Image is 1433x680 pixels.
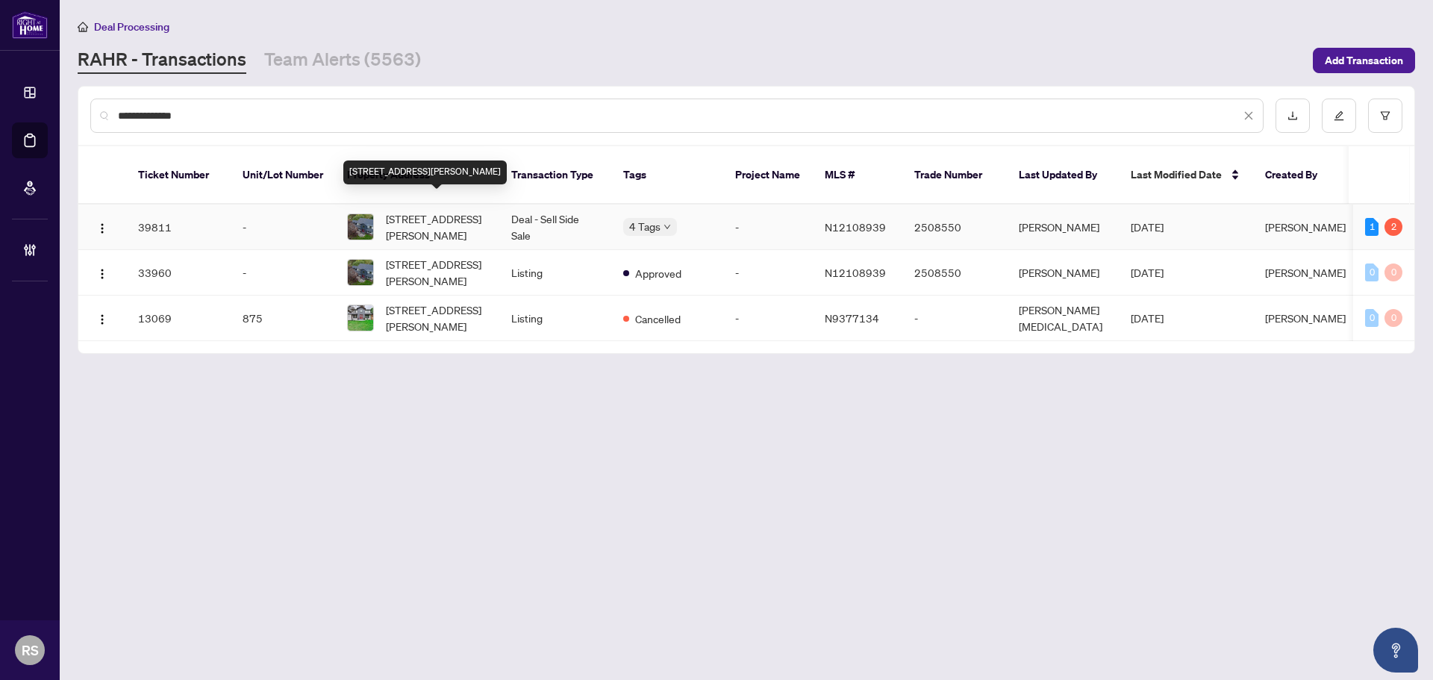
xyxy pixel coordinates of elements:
div: 0 [1365,263,1379,281]
th: MLS # [813,146,902,205]
th: Transaction Type [499,146,611,205]
span: [STREET_ADDRESS][PERSON_NAME] [386,302,487,334]
span: down [664,223,671,231]
button: filter [1368,99,1402,133]
a: RAHR - Transactions [78,47,246,74]
span: Cancelled [635,311,681,327]
span: N9377134 [825,311,879,325]
button: download [1276,99,1310,133]
div: 1 [1365,218,1379,236]
td: 2508550 [902,250,1007,296]
button: Add Transaction [1313,48,1415,73]
td: 875 [231,296,335,341]
span: Deal Processing [94,20,169,34]
img: Logo [96,268,108,280]
span: 4 Tags [629,218,661,235]
td: Listing [499,296,611,341]
button: Logo [90,261,114,284]
span: [STREET_ADDRESS][PERSON_NAME] [386,210,487,243]
img: thumbnail-img [348,305,373,331]
th: Last Modified Date [1119,146,1253,205]
th: Unit/Lot Number [231,146,335,205]
div: 2 [1384,218,1402,236]
span: [STREET_ADDRESS][PERSON_NAME] [386,256,487,289]
span: download [1287,110,1298,121]
button: Open asap [1373,628,1418,673]
span: [PERSON_NAME] [1265,266,1346,279]
span: N12108939 [825,220,886,234]
td: - [902,296,1007,341]
img: Logo [96,222,108,234]
span: RS [22,640,39,661]
td: - [231,205,335,250]
span: home [78,22,88,32]
td: - [231,250,335,296]
div: 0 [1384,309,1402,327]
img: Logo [96,314,108,325]
span: N12108939 [825,266,886,279]
span: [DATE] [1131,220,1164,234]
th: Property Address [335,146,499,205]
td: - [723,296,813,341]
td: [PERSON_NAME] [1007,250,1119,296]
span: [PERSON_NAME] [1265,220,1346,234]
div: 0 [1384,263,1402,281]
span: Last Modified Date [1131,166,1222,183]
td: - [723,205,813,250]
th: Ticket Number [126,146,231,205]
button: Logo [90,306,114,330]
td: - [723,250,813,296]
span: close [1243,110,1254,121]
button: edit [1322,99,1356,133]
td: 2508550 [902,205,1007,250]
span: [DATE] [1131,266,1164,279]
td: 39811 [126,205,231,250]
img: thumbnail-img [348,260,373,285]
div: 0 [1365,309,1379,327]
td: Deal - Sell Side Sale [499,205,611,250]
span: [DATE] [1131,311,1164,325]
span: [PERSON_NAME] [1265,311,1346,325]
span: Add Transaction [1325,49,1403,72]
img: thumbnail-img [348,214,373,240]
td: Listing [499,250,611,296]
td: 33960 [126,250,231,296]
td: [PERSON_NAME] [1007,205,1119,250]
button: Logo [90,215,114,239]
th: Last Updated By [1007,146,1119,205]
img: logo [12,11,48,39]
td: 13069 [126,296,231,341]
td: [PERSON_NAME][MEDICAL_DATA] [1007,296,1119,341]
th: Created By [1253,146,1343,205]
span: filter [1380,110,1390,121]
div: [STREET_ADDRESS][PERSON_NAME] [343,160,507,184]
a: Team Alerts (5563) [264,47,421,74]
span: edit [1334,110,1344,121]
th: Trade Number [902,146,1007,205]
th: Tags [611,146,723,205]
span: Approved [635,265,681,281]
th: Project Name [723,146,813,205]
